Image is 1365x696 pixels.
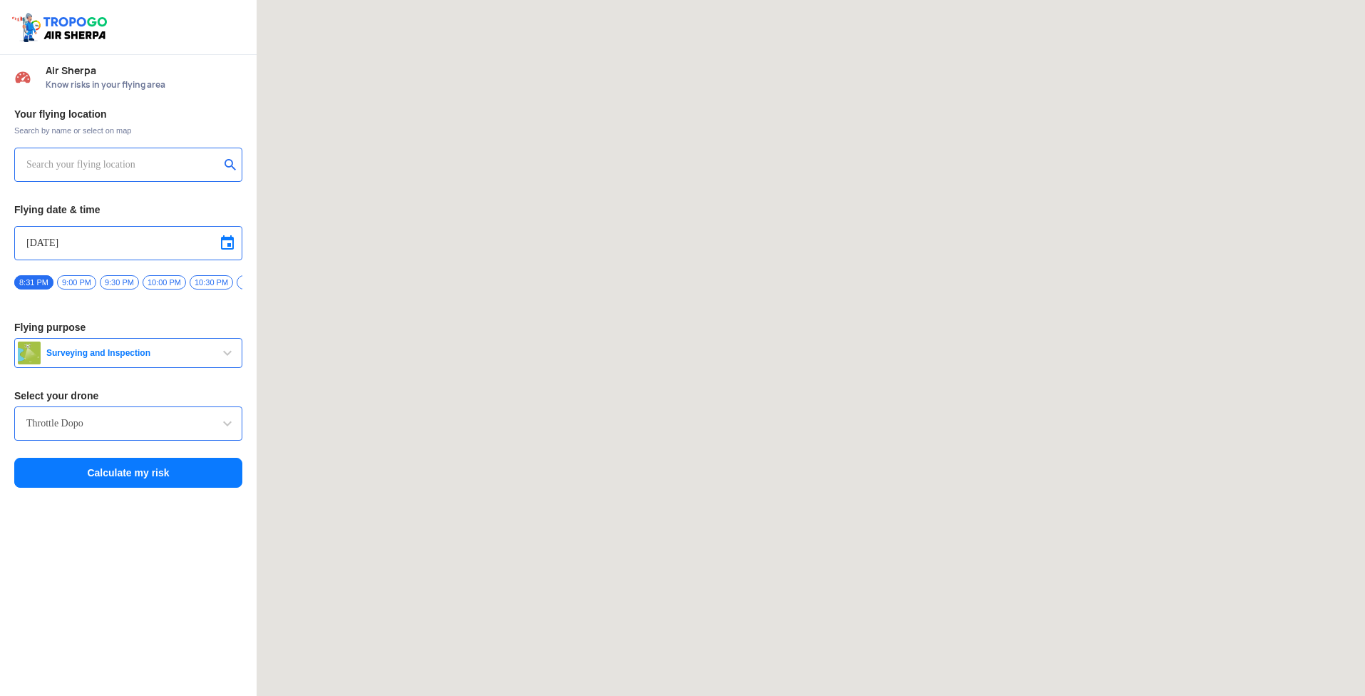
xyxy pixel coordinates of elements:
[14,275,53,290] span: 8:31 PM
[14,205,242,215] h3: Flying date & time
[26,156,220,173] input: Search your flying location
[26,415,230,432] input: Search by name or Brand
[237,275,280,290] span: 11:00 PM
[14,322,242,332] h3: Flying purpose
[18,342,41,364] img: survey.png
[14,125,242,136] span: Search by name or select on map
[14,391,242,401] h3: Select your drone
[14,68,31,86] img: Risk Scores
[14,338,242,368] button: Surveying and Inspection
[41,347,219,359] span: Surveying and Inspection
[14,109,242,119] h3: Your flying location
[100,275,139,290] span: 9:30 PM
[143,275,186,290] span: 10:00 PM
[190,275,233,290] span: 10:30 PM
[26,235,230,252] input: Select Date
[11,11,112,43] img: ic_tgdronemaps.svg
[14,458,242,488] button: Calculate my risk
[57,275,96,290] span: 9:00 PM
[46,65,242,76] span: Air Sherpa
[46,79,242,91] span: Know risks in your flying area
